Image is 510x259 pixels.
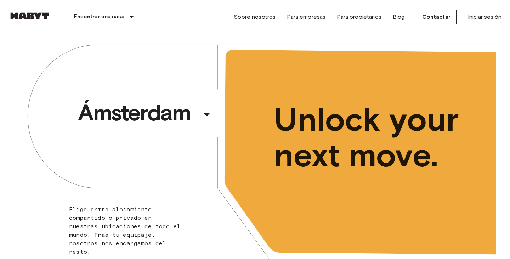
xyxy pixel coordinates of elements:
a: Blog [393,13,405,21]
a: Para propietarios [337,13,381,21]
p: Encontrar una casa [74,13,125,21]
a: Para empresas [287,13,325,21]
img: Habyt [8,12,51,19]
span: Elige entre alojamiento compartido o privado en nuestras ubicaciones de todo el mundo. Trae tu eq... [69,206,181,255]
span: Ámsterdam [78,99,198,127]
button: Ámsterdam [75,96,218,129]
a: Sobre nosotros [234,13,276,21]
a: Iniciar sesión [468,13,501,21]
span: Unlock your next move. [274,102,467,173]
a: Contactar [416,10,457,24]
